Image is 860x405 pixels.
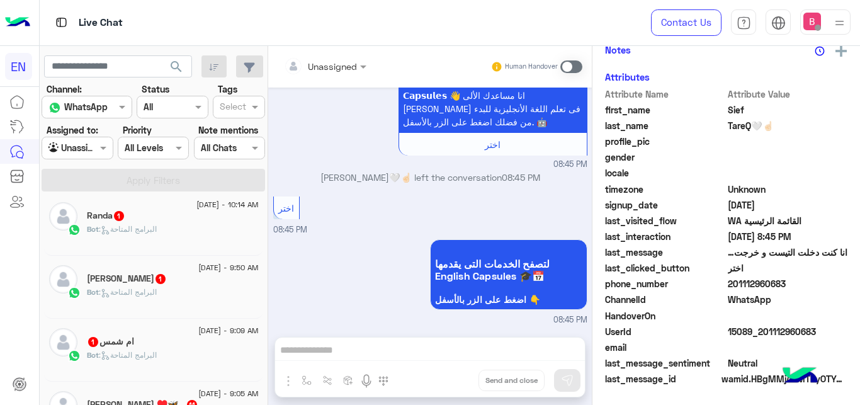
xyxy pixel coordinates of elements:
span: ChannelId [605,293,725,306]
span: last_name [605,119,725,132]
div: EN [5,53,32,80]
span: locale [605,166,725,180]
label: Channel: [47,83,82,96]
span: Attribute Value [728,88,848,101]
span: 08:45 PM [553,159,587,171]
img: add [835,45,847,57]
label: Status [142,83,169,96]
span: لتصفح الخدمات التى يقدمها English Capsules 🎓📅 [435,258,582,282]
span: null [728,166,848,180]
span: 08:45 PM [273,225,307,234]
p: 27/8/2025, 8:45 PM [399,71,587,133]
span: 1 [88,337,98,347]
span: wamid.HBgMMjAxMTEyOTYwNjgzFQIAEhggRjk0MTY5RTAyMzQ0MDk0ODQ3MTkxNTlEMTczNDUyMDEA [721,372,847,385]
span: انا كنت دخلت التيست و خرجت منو عشان عندي استفسار بس في سؤال ب ريكورد كده هوا الريكورد ظه المفروض ... [728,246,848,259]
span: 201112960683 [728,277,848,290]
span: اضغط على الزر بالأسفل 👇 [435,295,582,305]
span: اختر [485,139,501,150]
span: gender [605,151,725,164]
span: WA القائمة الرئيسية [728,214,848,227]
h6: Attributes [605,71,650,83]
label: Tags [218,83,237,96]
img: tab [771,16,786,30]
span: timezone [605,183,725,196]
span: 08:45 PM [553,314,587,326]
h5: داليا زين [87,273,167,284]
span: last_interaction [605,230,725,243]
span: null [728,151,848,164]
span: 2025-08-27T17:45:00.5Z [728,198,848,212]
span: اختر [728,261,848,275]
span: : البرامج المتاحة [99,350,157,360]
img: hulul-logo.png [778,355,822,399]
span: email [605,341,725,354]
span: last_message [605,246,725,259]
span: 0 [728,357,848,370]
span: last_visited_flow [605,214,725,227]
span: Bot [87,287,99,297]
span: 15089_201112960683 [728,325,848,338]
span: HandoverOn [605,309,725,322]
span: : البرامج المتاحة [99,224,157,234]
span: null [728,309,848,322]
span: search [169,59,184,74]
label: Note mentions [198,123,258,137]
span: Bot [87,224,99,234]
span: : البرامج المتاحة [99,287,157,297]
div: Select [218,100,246,116]
label: Priority [123,123,152,137]
span: 08:45 PM [502,172,540,183]
span: Unknown [728,183,848,196]
span: TareQ🤍☝🏻 [728,119,848,132]
span: null [728,341,848,354]
span: اختر [278,203,294,214]
span: 2025-08-27T17:45:21.209Z [728,230,848,243]
span: signup_date [605,198,725,212]
span: first_name [605,103,725,117]
span: 1 [114,211,124,221]
img: WhatsApp [68,287,81,299]
span: [DATE] - 9:05 AM [198,388,258,399]
label: Assigned to: [47,123,98,137]
span: last_message_id [605,372,719,385]
span: last_message_sentiment [605,357,725,370]
p: [PERSON_NAME]🤍☝🏻 left the conversation [273,171,587,184]
span: Bot [87,350,99,360]
p: Live Chat [79,14,123,31]
img: WhatsApp [68,350,81,362]
img: WhatsApp [68,224,81,236]
span: Attribute Name [605,88,725,101]
span: phone_number [605,277,725,290]
span: Sief [728,103,848,117]
button: search [161,55,192,83]
img: defaultAdmin.png [49,328,77,357]
small: Human Handover [505,62,558,72]
img: profile [832,15,847,31]
h5: ام شمس [87,336,134,347]
h6: Notes [605,44,631,55]
img: Logo [5,9,30,36]
span: UserId [605,325,725,338]
span: [DATE] - 9:09 AM [198,325,258,336]
span: profile_pic [605,135,725,148]
span: 1 [156,274,166,284]
a: Contact Us [651,9,721,36]
img: tab [54,14,69,30]
span: [DATE] - 9:50 AM [198,262,258,273]
span: 2 [728,293,848,306]
span: [DATE] - 10:14 AM [196,199,258,210]
img: userImage [803,13,821,30]
button: Apply Filters [42,169,265,191]
span: last_clicked_button [605,261,725,275]
h5: Randa [87,210,125,221]
img: notes [815,46,825,56]
a: tab [731,9,756,36]
img: defaultAdmin.png [49,265,77,294]
img: tab [737,16,751,30]
button: Send and close [478,370,545,391]
img: defaultAdmin.png [49,202,77,231]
